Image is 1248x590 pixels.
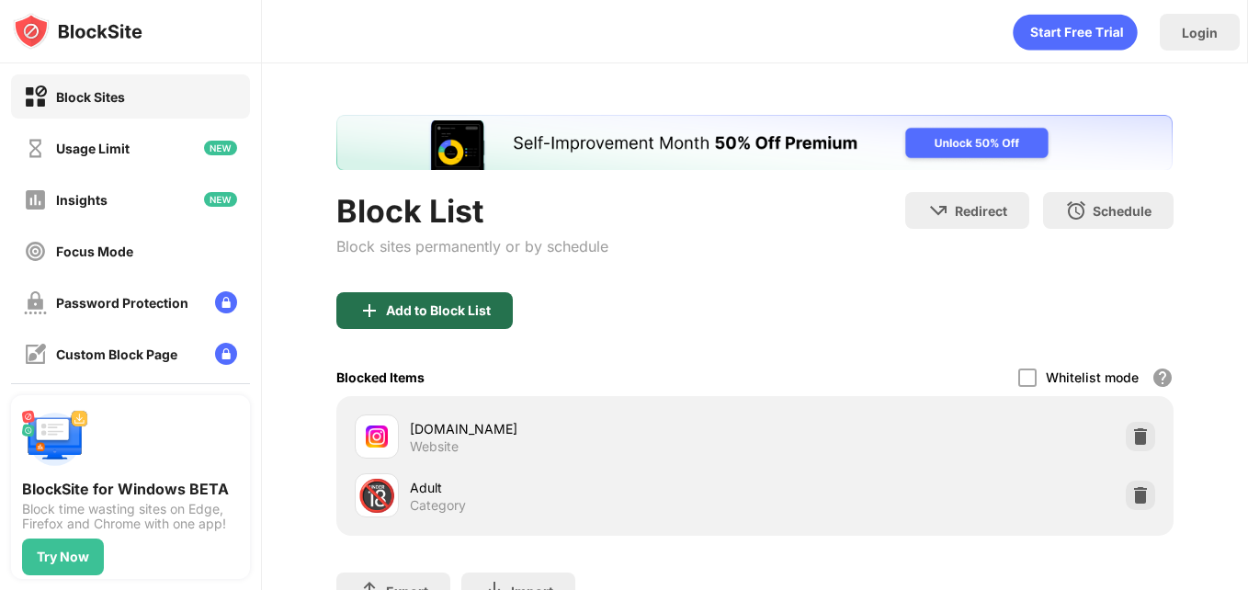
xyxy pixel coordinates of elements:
[56,244,133,259] div: Focus Mode
[1093,203,1152,219] div: Schedule
[1046,369,1139,385] div: Whitelist mode
[410,478,754,497] div: Adult
[336,369,425,385] div: Blocked Items
[386,303,491,318] div: Add to Block List
[357,477,396,515] div: 🔞
[56,295,188,311] div: Password Protection
[22,406,88,472] img: push-desktop.svg
[24,188,47,211] img: insights-off.svg
[56,192,108,208] div: Insights
[24,240,47,263] img: focus-off.svg
[24,85,47,108] img: block-on.svg
[410,438,459,455] div: Website
[336,237,608,255] div: Block sites permanently or by schedule
[24,137,47,160] img: time-usage-off.svg
[366,425,388,448] img: favicons
[410,497,466,514] div: Category
[22,502,239,531] div: Block time wasting sites on Edge, Firefox and Chrome with one app!
[204,141,237,155] img: new-icon.svg
[336,115,1173,170] iframe: Banner
[204,192,237,207] img: new-icon.svg
[215,343,237,365] img: lock-menu.svg
[56,346,177,362] div: Custom Block Page
[37,550,89,564] div: Try Now
[1013,14,1138,51] div: animation
[215,291,237,313] img: lock-menu.svg
[1182,25,1218,40] div: Login
[955,203,1007,219] div: Redirect
[24,291,47,314] img: password-protection-off.svg
[336,192,608,230] div: Block List
[56,89,125,105] div: Block Sites
[24,343,47,366] img: customize-block-page-off.svg
[56,141,130,156] div: Usage Limit
[410,419,754,438] div: [DOMAIN_NAME]
[13,13,142,50] img: logo-blocksite.svg
[22,480,239,498] div: BlockSite for Windows BETA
